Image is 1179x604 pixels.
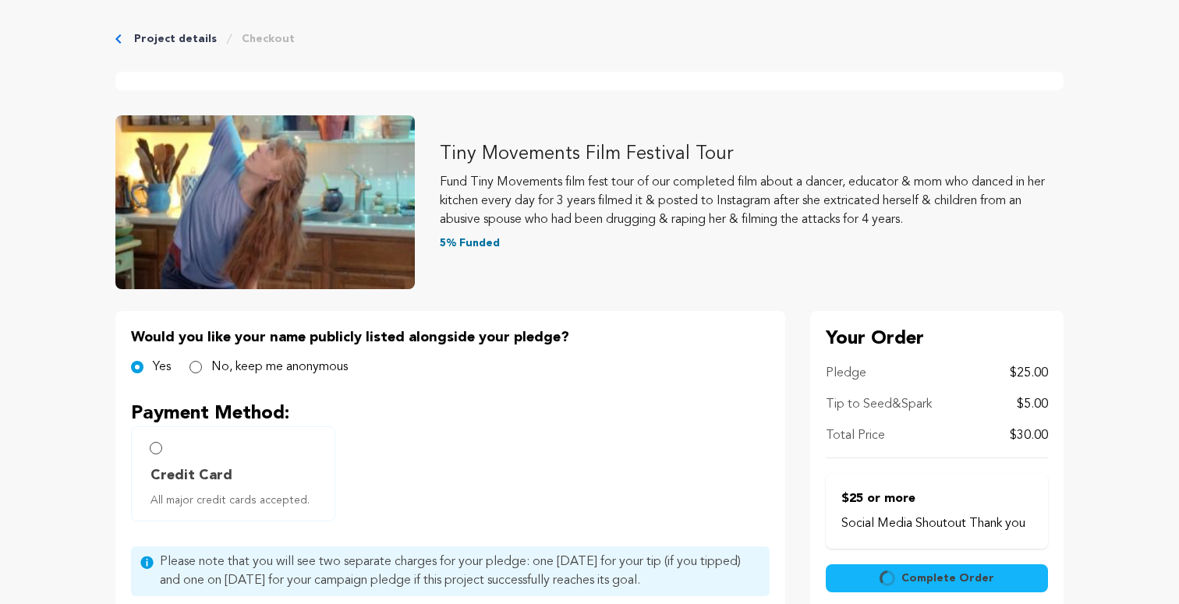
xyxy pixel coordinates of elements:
[440,235,1064,251] p: 5% Funded
[160,553,760,590] span: Please note that you will see two separate charges for your pledge: one [DATE] for your tip (if y...
[826,426,885,445] p: Total Price
[901,570,994,586] span: Complete Order
[131,401,770,426] p: Payment Method:
[1017,395,1048,414] p: $5.00
[115,115,415,289] img: Tiny Movements Film Festival Tour image
[242,31,295,47] a: Checkout
[150,464,232,486] span: Credit Card
[131,327,770,348] p: Would you like your name publicly listed alongside your pledge?
[826,327,1048,351] p: Your Order
[440,142,1064,167] p: Tiny Movements Film Festival Tour
[440,173,1064,229] p: Fund Tiny Movements film fest tour of our completed film about a dancer, educator & mom who dance...
[841,489,1032,508] p: $25 or more
[115,31,1064,47] div: Breadcrumb
[1010,364,1048,383] p: $25.00
[826,364,866,383] p: Pledge
[826,395,932,414] p: Tip to Seed&Spark
[211,358,348,376] label: No, keep me anonymous
[134,31,217,47] a: Project details
[153,358,171,376] label: Yes
[150,493,322,508] span: All major credit cards accepted.
[826,564,1048,592] button: Complete Order
[1010,426,1048,445] p: $30.00
[841,514,1032,533] p: Social Media Shoutout Thank you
